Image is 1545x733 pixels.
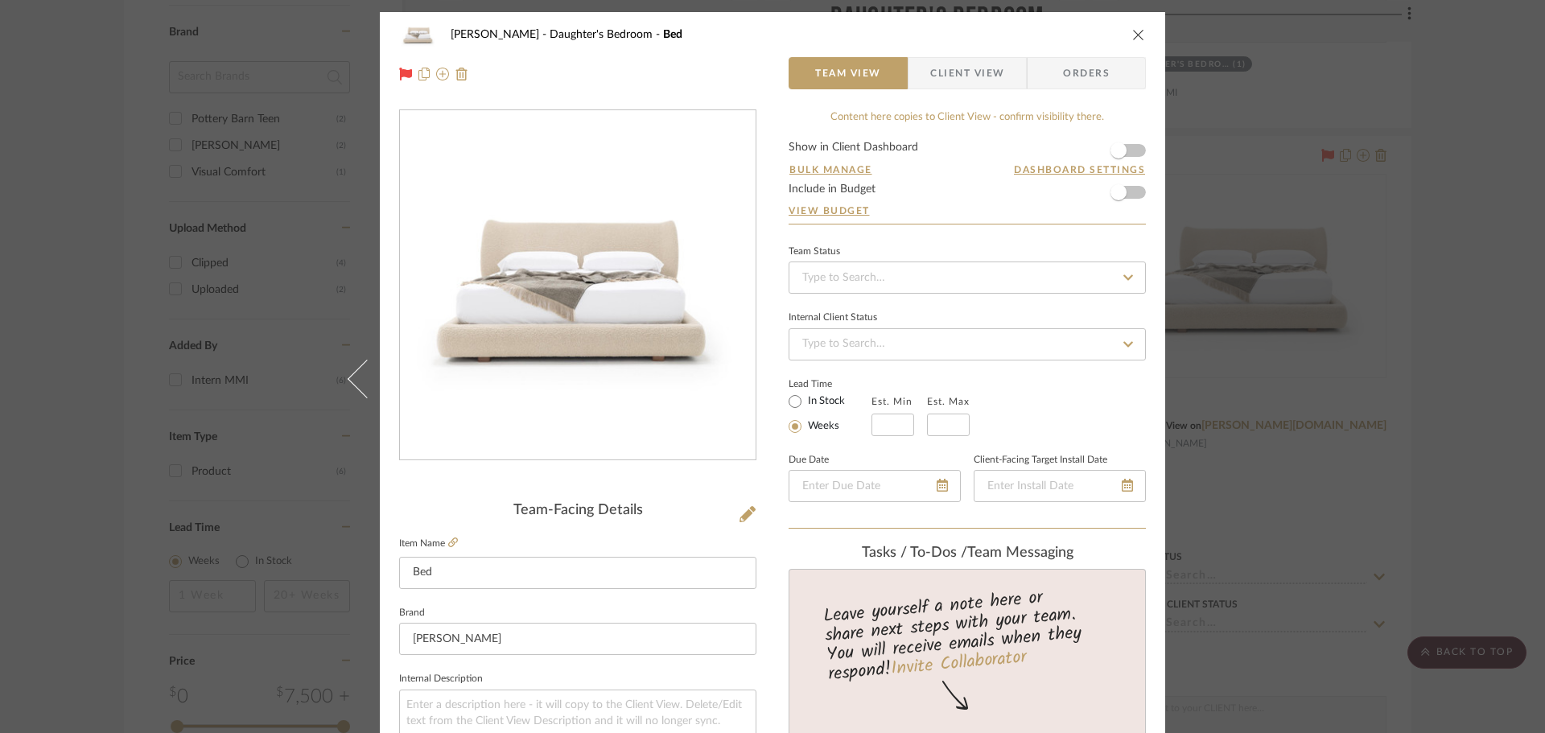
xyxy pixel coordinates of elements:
[1045,57,1127,89] span: Orders
[451,29,550,40] span: [PERSON_NAME]
[550,29,663,40] span: Daughter's Bedroom
[400,163,756,408] div: 0
[789,545,1146,562] div: team Messaging
[974,456,1107,464] label: Client-Facing Target Install Date
[789,261,1146,294] input: Type to Search…
[871,396,913,407] label: Est. Min
[789,391,871,436] mat-radio-group: Select item type
[399,609,425,617] label: Brand
[399,19,438,51] img: 01b49120-572a-4997-9078-f2642333c3bf_48x40.jpg
[399,502,756,520] div: Team-Facing Details
[787,580,1148,688] div: Leave yourself a note here or share next steps with your team. You will receive emails when they ...
[789,456,829,464] label: Due Date
[789,377,871,391] label: Lead Time
[805,419,839,434] label: Weeks
[1013,163,1146,177] button: Dashboard Settings
[399,675,483,683] label: Internal Description
[789,248,840,256] div: Team Status
[974,470,1146,502] input: Enter Install Date
[399,623,756,655] input: Enter Brand
[805,394,845,409] label: In Stock
[789,204,1146,217] a: View Budget
[930,57,1004,89] span: Client View
[789,470,961,502] input: Enter Due Date
[399,557,756,589] input: Enter Item Name
[890,644,1028,684] a: Invite Collaborator
[1131,27,1146,42] button: close
[789,314,877,322] div: Internal Client Status
[400,163,756,408] img: 01b49120-572a-4997-9078-f2642333c3bf_436x436.jpg
[789,328,1146,360] input: Type to Search…
[399,537,458,550] label: Item Name
[789,109,1146,126] div: Content here copies to Client View - confirm visibility there.
[663,29,682,40] span: Bed
[455,68,468,80] img: Remove from project
[789,163,873,177] button: Bulk Manage
[862,546,967,560] span: Tasks / To-Dos /
[815,57,881,89] span: Team View
[927,396,970,407] label: Est. Max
